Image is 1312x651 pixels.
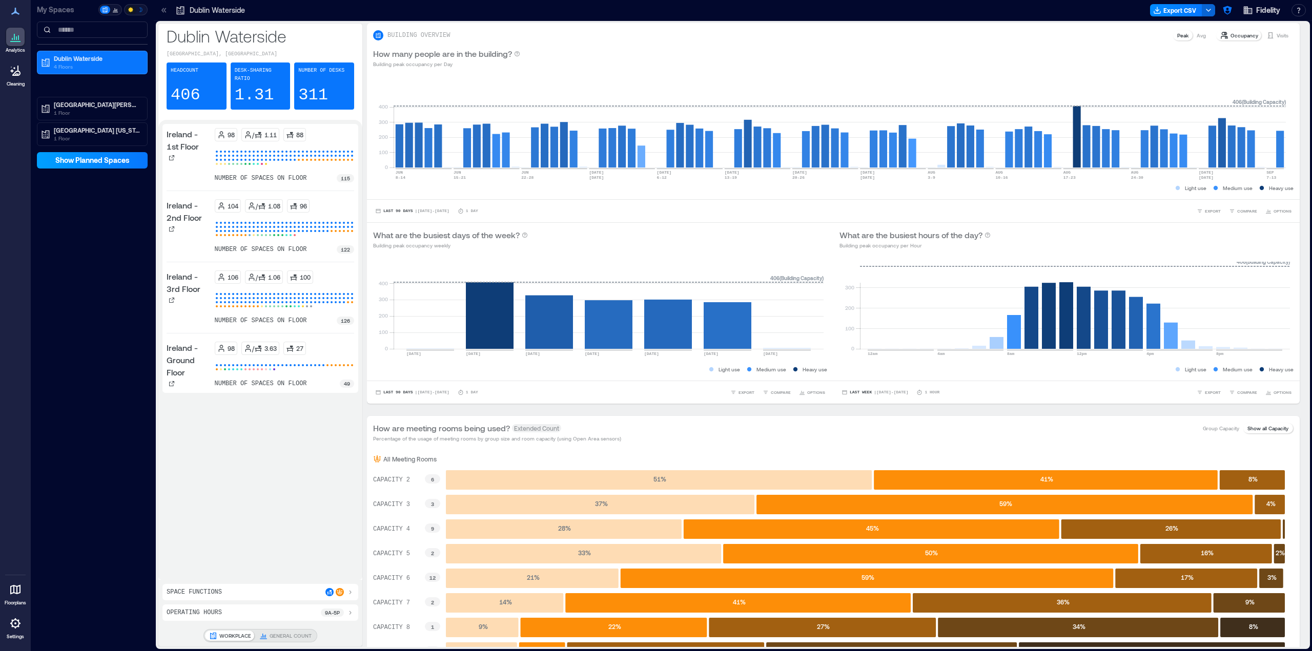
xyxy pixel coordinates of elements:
[1197,31,1206,39] p: Avg
[54,134,140,142] p: 1 Floor
[167,588,222,596] p: Space Functions
[341,317,350,325] p: 126
[341,174,350,182] p: 115
[379,134,388,140] tspan: 200
[215,380,307,388] p: number of spaces on floor
[55,155,130,165] span: Show Planned Spaces
[466,351,481,356] text: [DATE]
[585,351,600,356] text: [DATE]
[373,206,452,216] button: Last 90 Days |[DATE]-[DATE]
[171,67,198,75] p: Headcount
[1266,170,1274,175] text: SEP
[268,202,280,210] p: 1.08
[379,119,388,125] tspan: 300
[996,175,1008,180] text: 10-16
[379,149,388,155] tspan: 100
[3,25,28,56] a: Analytics
[300,202,307,210] p: 96
[839,387,910,397] button: Last Week |[DATE]-[DATE]
[512,424,561,432] span: Extended Count
[298,67,344,75] p: Number of Desks
[296,344,303,352] p: 27
[171,85,200,106] p: 406
[1237,208,1257,214] span: COMPARE
[3,58,28,90] a: Cleaning
[1073,623,1085,630] text: 34 %
[733,598,746,605] text: 41 %
[385,345,388,351] tspan: 0
[268,273,280,281] p: 1.06
[928,175,935,180] text: 3-9
[373,229,520,241] p: What are the busiest days of the week?
[928,170,935,175] text: AUG
[1131,170,1139,175] text: AUG
[379,296,388,302] tspan: 300
[454,170,461,175] text: JUN
[264,131,277,139] p: 1.11
[608,623,621,630] text: 22 %
[797,387,827,397] button: OPTIONS
[344,380,350,388] p: 49
[1263,206,1294,216] button: OPTIONS
[228,344,235,352] p: 98
[167,128,211,153] p: Ireland - 1st Floor
[215,317,307,325] p: number of spaces on floor
[771,389,791,395] span: COMPARE
[653,475,666,482] text: 51 %
[1057,598,1070,605] text: 36 %
[1256,5,1280,15] span: Fidelity
[379,280,388,286] tspan: 400
[868,351,877,356] text: 12am
[839,229,982,241] p: What are the busiest hours of the day?
[589,175,604,180] text: [DATE]
[373,434,621,443] p: Percentage of the usage of meeting rooms by group size and room capacity (using Open Area sensors)
[256,273,258,281] p: /
[228,131,235,139] p: 98
[373,526,410,533] text: CAPACITY 4
[37,152,148,169] button: Show Planned Spaces
[1245,598,1255,605] text: 9 %
[379,329,388,335] tspan: 100
[2,577,29,609] a: Floorplans
[725,175,737,180] text: 13-19
[578,549,591,556] text: 33 %
[235,67,286,83] p: Desk-sharing ratio
[1266,500,1276,507] text: 4 %
[728,387,756,397] button: EXPORT
[739,389,754,395] span: EXPORT
[589,170,604,175] text: [DATE]
[167,342,211,379] p: Ireland - Ground Floor
[1146,351,1154,356] text: 4pm
[1263,387,1294,397] button: OPTIONS
[252,344,254,352] p: /
[1201,549,1214,556] text: 16 %
[1063,170,1071,175] text: AUG
[373,387,452,397] button: Last 90 Days |[DATE]-[DATE]
[1063,175,1076,180] text: 17-23
[37,5,96,15] p: My Spaces
[1274,208,1291,214] span: OPTIONS
[479,623,488,630] text: 9 %
[1276,549,1285,556] text: 2 %
[1185,365,1206,373] p: Light use
[6,47,25,53] p: Analytics
[1249,623,1258,630] text: 8 %
[1150,4,1202,16] button: Export CSV
[54,62,140,71] p: 4 Floors
[860,170,875,175] text: [DATE]
[1269,184,1294,192] p: Heavy use
[7,634,24,640] p: Settings
[1195,387,1223,397] button: EXPORT
[1007,351,1015,356] text: 8am
[167,26,354,46] p: Dublin Waterside
[252,131,254,139] p: /
[373,241,528,249] p: Building peak occupancy weekly
[845,305,854,311] tspan: 200
[296,131,303,139] p: 88
[373,476,410,484] text: CAPACITY 2
[264,344,277,352] p: 3.63
[792,170,807,175] text: [DATE]
[298,85,328,106] p: 311
[860,175,875,180] text: [DATE]
[396,175,405,180] text: 8-14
